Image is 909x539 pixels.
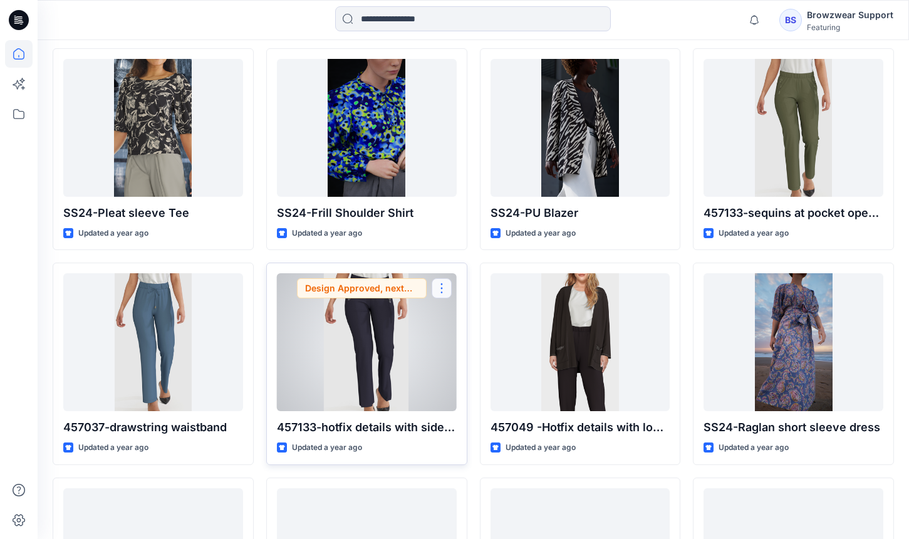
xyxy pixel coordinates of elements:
[704,273,883,411] a: SS24-Raglan short sleeve dress
[277,273,457,411] a: 457133-hotfix details with side slits
[63,59,243,197] a: SS24-Pleat sleeve Tee
[779,9,802,31] div: BS
[63,419,243,436] p: 457037-drawstring waistband
[807,8,893,23] div: Browzwear Support
[704,204,883,222] p: 457133-sequins at pocket opening
[704,59,883,197] a: 457133-sequins at pocket opening
[491,273,670,411] a: 457049 -Hotfix details with longer sleeves
[719,227,789,240] p: Updated a year ago
[719,441,789,454] p: Updated a year ago
[491,204,670,222] p: SS24-PU Blazer
[491,59,670,197] a: SS24-PU Blazer
[807,23,893,32] div: Featuring
[78,441,148,454] p: Updated a year ago
[277,204,457,222] p: SS24-Frill Shoulder Shirt
[491,419,670,436] p: 457049 -Hotfix details with longer sleeves
[63,273,243,411] a: 457037-drawstring waistband
[506,227,576,240] p: Updated a year ago
[704,419,883,436] p: SS24-Raglan short sleeve dress
[63,204,243,222] p: SS24-Pleat sleeve Tee
[277,59,457,197] a: SS24-Frill Shoulder Shirt
[292,441,362,454] p: Updated a year ago
[506,441,576,454] p: Updated a year ago
[277,419,457,436] p: 457133-hotfix details with side slits
[292,227,362,240] p: Updated a year ago
[78,227,148,240] p: Updated a year ago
